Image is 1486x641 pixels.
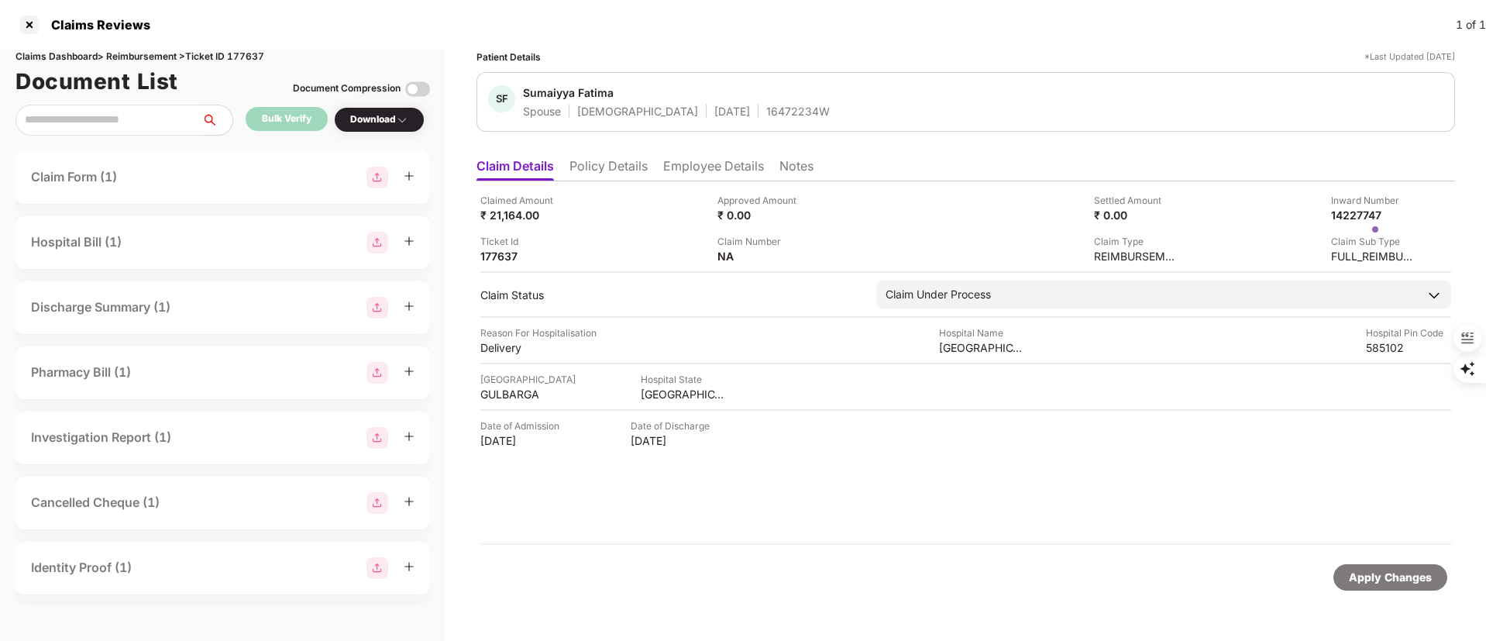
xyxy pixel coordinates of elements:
div: Approved Amount [717,193,803,208]
div: Claimed Amount [480,193,566,208]
div: Delivery [480,340,566,355]
div: Ticket Id [480,234,566,249]
img: svg+xml;base64,PHN2ZyBpZD0iRHJvcGRvd24tMzJ4MzIiIHhtbG5zPSJodHRwOi8vd3d3LnczLm9yZy8yMDAwL3N2ZyIgd2... [396,114,408,126]
span: plus [404,301,414,312]
img: svg+xml;base64,PHN2ZyBpZD0iR3JvdXBfMjg4MTMiIGRhdGEtbmFtZT0iR3JvdXAgMjg4MTMiIHhtbG5zPSJodHRwOi8vd3... [366,232,388,253]
div: GULBARGA [480,387,566,401]
div: Hospital Bill (1) [31,233,122,252]
div: 585102 [1366,340,1451,355]
div: Inward Number [1331,193,1416,208]
li: Claim Details [476,158,554,181]
div: *Last Updated [DATE] [1364,50,1455,64]
span: plus [404,431,414,442]
div: Hospital Name [939,326,1024,340]
img: svg+xml;base64,PHN2ZyBpZD0iR3JvdXBfMjg4MTMiIGRhdGEtbmFtZT0iR3JvdXAgMjg4MTMiIHhtbG5zPSJodHRwOi8vd3... [366,167,388,188]
div: Claim Status [480,288,861,302]
div: Claims Reviews [42,17,150,33]
div: 177637 [480,249,566,264]
div: Settled Amount [1094,193,1179,208]
span: plus [404,496,414,507]
div: Hospital Pin Code [1366,326,1451,340]
div: Spouse [523,104,561,119]
div: [DEMOGRAPHIC_DATA] [577,104,698,119]
img: svg+xml;base64,PHN2ZyBpZD0iR3JvdXBfMjg4MTMiIGRhdGEtbmFtZT0iR3JvdXAgMjg4MTMiIHhtbG5zPSJodHRwOi8vd3... [366,427,388,449]
img: svg+xml;base64,PHN2ZyBpZD0iR3JvdXBfMjg4MTMiIGRhdGEtbmFtZT0iR3JvdXAgMjg4MTMiIHhtbG5zPSJodHRwOi8vd3... [366,557,388,579]
div: [GEOGRAPHIC_DATA] [939,340,1024,355]
span: plus [404,236,414,246]
span: plus [404,171,414,181]
img: svg+xml;base64,PHN2ZyBpZD0iR3JvdXBfMjg4MTMiIGRhdGEtbmFtZT0iR3JvdXAgMjg4MTMiIHhtbG5zPSJodHRwOi8vd3... [366,297,388,319]
div: SF [488,85,515,112]
div: Identity Proof (1) [31,558,132,577]
span: search [201,114,232,126]
div: Claim Under Process [886,286,991,303]
div: Patient Details [476,50,541,64]
div: [GEOGRAPHIC_DATA] [641,387,726,401]
div: FULL_REIMBURSEMENT [1331,249,1416,264]
div: Document Compression [293,81,401,96]
li: Employee Details [663,158,764,181]
div: Date of Admission [480,419,566,433]
div: Date of Discharge [631,419,716,433]
div: Claim Type [1094,234,1179,249]
div: NA [717,249,803,264]
div: Cancelled Cheque (1) [31,493,160,512]
img: svg+xml;base64,PHN2ZyBpZD0iR3JvdXBfMjg4MTMiIGRhdGEtbmFtZT0iR3JvdXAgMjg4MTMiIHhtbG5zPSJodHRwOi8vd3... [366,362,388,384]
div: ₹ 21,164.00 [480,208,566,222]
img: svg+xml;base64,PHN2ZyBpZD0iR3JvdXBfMjg4MTMiIGRhdGEtbmFtZT0iR3JvdXAgMjg4MTMiIHhtbG5zPSJodHRwOi8vd3... [366,492,388,514]
div: ₹ 0.00 [1094,208,1179,222]
div: Reason For Hospitalisation [480,326,597,340]
div: ₹ 0.00 [717,208,803,222]
img: svg+xml;base64,PHN2ZyBpZD0iVG9nZ2xlLTMyeDMyIiB4bWxucz0iaHR0cDovL3d3dy53My5vcmcvMjAwMC9zdmciIHdpZH... [405,77,430,102]
img: downArrowIcon [1426,288,1442,303]
div: Claim Sub Type [1331,234,1416,249]
span: plus [404,366,414,377]
h1: Document List [15,64,178,98]
div: 16472234W [766,104,830,119]
div: Apply Changes [1349,569,1432,586]
div: [DATE] [631,433,716,448]
div: Bulk Verify [262,112,311,126]
li: Policy Details [569,158,648,181]
div: [DATE] [714,104,750,119]
div: [DATE] [480,433,566,448]
div: Claims Dashboard > Reimbursement > Ticket ID 177637 [15,50,430,64]
div: Download [350,112,408,127]
div: 14227747 [1331,208,1416,222]
div: Hospital State [641,372,726,387]
div: Discharge Summary (1) [31,298,170,317]
div: Claim Number [717,234,803,249]
button: search [201,105,233,136]
div: Claim Form (1) [31,167,117,187]
div: Investigation Report (1) [31,428,171,447]
div: 1 of 1 [1456,16,1486,33]
li: Notes [779,158,814,181]
div: Sumaiyya Fatima [523,85,614,100]
div: Pharmacy Bill (1) [31,363,131,382]
span: plus [404,561,414,572]
div: [GEOGRAPHIC_DATA] [480,372,576,387]
div: REIMBURSEMENT [1094,249,1179,264]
